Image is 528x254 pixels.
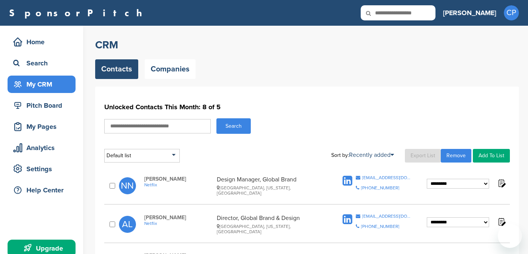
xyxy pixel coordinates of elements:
a: My Pages [8,118,76,135]
a: Settings [8,160,76,178]
div: [EMAIL_ADDRESS][DOMAIN_NAME] [362,214,412,218]
a: Netflix [144,221,213,226]
span: AL [119,216,136,233]
div: Design Manager, Global Brand [217,176,325,196]
div: [GEOGRAPHIC_DATA], [US_STATE], [GEOGRAPHIC_DATA] [217,185,325,196]
a: Add To List [473,149,510,163]
a: Remove [441,149,471,163]
div: [GEOGRAPHIC_DATA], [US_STATE], [GEOGRAPHIC_DATA] [217,224,325,234]
div: [PHONE_NUMBER] [361,224,399,229]
div: Search [11,56,76,70]
div: Sort by: [331,152,394,158]
div: My Pages [11,120,76,133]
span: NN [119,177,136,194]
a: Netflix [144,182,213,187]
a: My CRM [8,76,76,93]
span: CP [504,5,519,20]
div: Help Center [11,183,76,197]
a: Analytics [8,139,76,156]
div: Director, Global Brand & Design [217,214,325,234]
a: Search [8,54,76,72]
img: Notes [497,178,506,188]
div: My CRM [11,77,76,91]
a: Export List [405,149,441,163]
div: [EMAIL_ADDRESS][DOMAIN_NAME] [362,175,412,180]
span: [PERSON_NAME] [144,214,213,221]
a: Recently added [349,151,394,159]
h2: CRM [95,38,519,52]
div: Home [11,35,76,49]
a: [PERSON_NAME] [443,5,496,21]
a: Companies [145,59,196,79]
h1: Unlocked Contacts This Month: 8 of 5 [104,100,510,114]
img: Notes [497,217,506,226]
span: [PERSON_NAME] [144,176,213,182]
a: Help Center [8,181,76,199]
div: [PHONE_NUMBER] [361,186,399,190]
a: Home [8,33,76,51]
div: Default list [104,149,180,163]
a: SponsorPitch [9,8,147,18]
a: Contacts [95,59,138,79]
iframe: Button to launch messaging window [498,224,522,248]
a: Pitch Board [8,97,76,114]
div: Analytics [11,141,76,155]
button: Search [216,118,251,134]
div: Pitch Board [11,99,76,112]
h3: [PERSON_NAME] [443,8,496,18]
div: Settings [11,162,76,176]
